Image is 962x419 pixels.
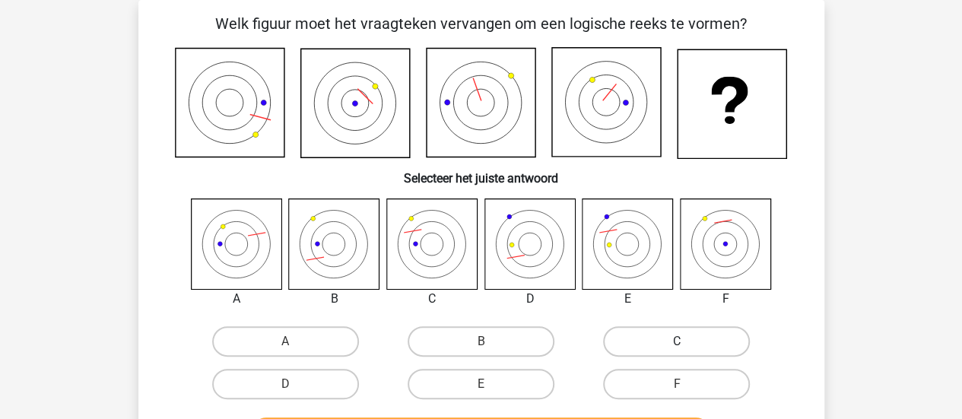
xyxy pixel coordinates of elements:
[375,290,490,308] div: C
[277,290,392,308] div: B
[473,290,588,308] div: D
[212,326,359,357] label: A
[212,369,359,399] label: D
[163,12,800,35] p: Welk figuur moet het vraagteken vervangen om een logische reeks te vormen?
[668,290,783,308] div: F
[603,326,750,357] label: C
[408,369,554,399] label: E
[179,290,294,308] div: A
[163,159,800,186] h6: Selecteer het juiste antwoord
[603,369,750,399] label: F
[408,326,554,357] label: B
[570,290,685,308] div: E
